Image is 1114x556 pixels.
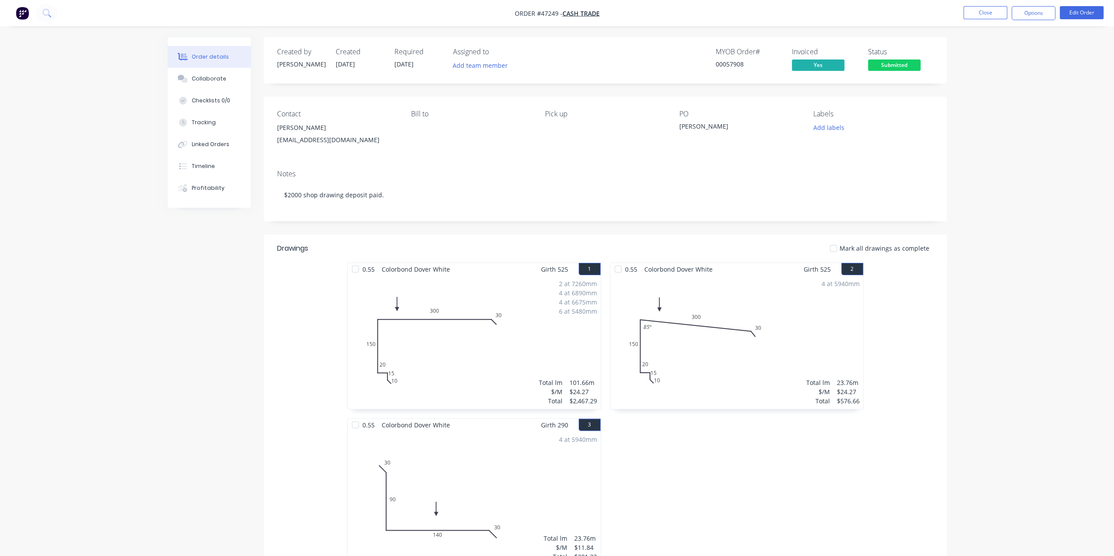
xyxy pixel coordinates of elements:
div: Assigned to [453,48,541,56]
div: Total [806,396,830,406]
div: Bill to [411,110,531,118]
div: 4 at 6675mm [559,297,597,307]
span: [DATE] [336,60,355,68]
button: Edit Order [1060,6,1103,19]
div: Tracking [192,119,216,126]
div: 2 at 7260mm [559,279,597,288]
span: Yes [792,59,844,70]
div: 6 at 5480mm [559,307,597,316]
div: $/M [539,387,562,396]
div: 00057908 [716,59,781,69]
button: Timeline [168,155,251,177]
div: $/M [806,387,830,396]
div: Checklists 0/0 [192,97,230,105]
span: Colorbond Dover White [378,419,453,431]
span: 0.55 [622,263,641,276]
div: Collaborate [192,75,226,83]
div: [PERSON_NAME] [679,122,789,134]
a: Cash Trade [562,9,600,17]
div: Linked Orders [192,140,229,148]
button: Close [963,6,1007,19]
button: Submitted [868,59,921,73]
div: Total [539,396,562,406]
div: 4 at 5940mm [822,279,860,288]
span: Submitted [868,59,921,70]
div: Notes [277,170,934,178]
img: Factory [16,7,29,20]
div: $24.27 [837,387,860,396]
div: 101.66m [569,378,597,387]
div: 23.76m [574,534,597,543]
div: [EMAIL_ADDRESS][DOMAIN_NAME] [277,134,397,146]
div: 23.76m [837,378,860,387]
div: Created [336,48,384,56]
div: MYOB Order # [716,48,781,56]
button: 3 [579,419,601,431]
button: 1 [579,263,601,275]
div: PO [679,110,799,118]
div: Total lm [539,378,562,387]
div: Created by [277,48,325,56]
div: $576.66 [837,396,860,406]
button: Linked Orders [168,133,251,155]
button: Tracking [168,112,251,133]
div: $2000 shop drawing deposit paid. [277,182,934,208]
div: [PERSON_NAME][EMAIL_ADDRESS][DOMAIN_NAME] [277,122,397,150]
div: $2,467.29 [569,396,597,406]
div: Timeline [192,162,215,170]
div: Status [868,48,934,56]
button: Collaborate [168,68,251,90]
button: Checklists 0/0 [168,90,251,112]
button: Profitability [168,177,251,199]
span: Colorbond Dover White [378,263,453,276]
span: Mark all drawings as complete [840,244,929,253]
div: 0101520150300302 at 7260mm4 at 6890mm4 at 6675mm6 at 5480mmTotal lm$/MTotal101.66m$24.27$2,467.29 [348,276,601,409]
button: Add labels [808,122,849,133]
div: Order details [192,53,229,61]
div: Contact [277,110,397,118]
div: $/M [544,543,567,552]
div: Drawings [277,243,308,254]
span: Girth 525 [541,263,568,276]
div: Profitability [192,184,225,192]
div: Labels [813,110,933,118]
span: 0.55 [359,263,378,276]
span: Girth 290 [541,419,568,431]
button: Order details [168,46,251,68]
div: Total lm [806,378,830,387]
div: Pick up [545,110,665,118]
div: Total lm [544,534,567,543]
button: 2 [841,263,863,275]
div: [PERSON_NAME] [277,122,397,134]
span: Colorbond Dover White [641,263,716,276]
span: Girth 525 [804,263,831,276]
span: Order #47249 - [515,9,562,17]
div: Invoiced [792,48,857,56]
div: $24.27 [569,387,597,396]
button: Options [1012,6,1055,20]
span: [DATE] [394,60,414,68]
div: [PERSON_NAME] [277,59,325,69]
div: $11.84 [574,543,597,552]
button: Add team member [453,59,513,71]
div: Required [394,48,443,56]
div: 4 at 6890mm [559,288,597,297]
div: 4 at 5940mm [559,435,597,444]
button: Add team member [448,59,512,71]
div: 01015201503003085º4 at 5940mmTotal lm$/MTotal23.76m$24.27$576.66 [610,276,863,409]
span: 0.55 [359,419,378,431]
